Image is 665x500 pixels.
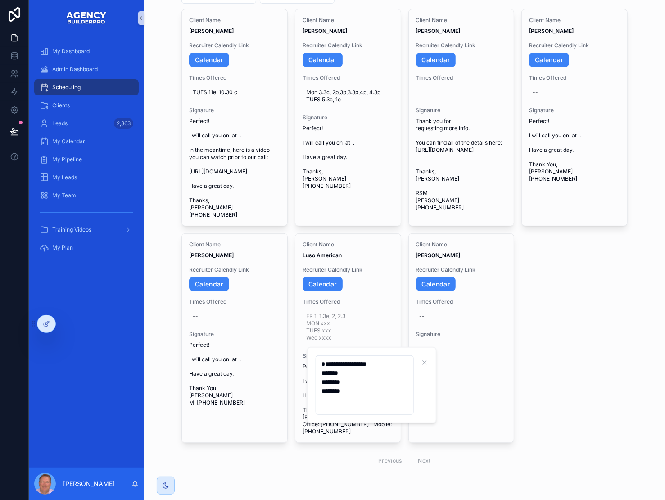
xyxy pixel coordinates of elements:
span: Client Name [303,241,394,248]
a: Client Name[PERSON_NAME]Recruiter Calendly LinkCalendarTimes Offered--Signature-- [408,233,515,443]
span: Perfect! I will call you on at . Have a great day. Thank You! [PERSON_NAME] Office: [PHONE_NUMBER... [303,363,394,435]
span: My Plan [52,244,73,251]
span: FR 1, 1.3e, 2, 2.3 MON xxx TUES xxx Wed xxxx [306,313,390,341]
a: My Dashboard [34,43,139,59]
a: Calendar [189,277,229,291]
span: Signature [416,331,507,338]
span: Client Name [529,17,620,24]
span: Signature [189,107,280,114]
a: Client Name[PERSON_NAME]Recruiter Calendly LinkCalendarTimes Offered--SignaturePerfect! I will ca... [521,9,628,226]
strong: [PERSON_NAME] [303,27,347,34]
span: Client Name [189,17,280,24]
a: Client NameLuso AmericanRecruiter Calendly LinkCalendarTimes OfferedFR 1, 1.3e, 2, 2.3 MON xxx TU... [295,233,401,443]
a: My Leads [34,169,139,186]
strong: [PERSON_NAME] [416,252,461,259]
div: 2,863 [114,118,133,129]
span: Admin Dashboard [52,66,98,73]
span: Clients [52,102,70,109]
span: Recruiter Calendly Link [303,42,394,49]
a: Leads2,863 [34,115,139,132]
span: Signature [189,331,280,338]
span: Perfect! I will call you on at . Have a great day. Thanks, [PERSON_NAME] [PHONE_NUMBER] [303,125,394,190]
span: Times Offered [416,298,507,305]
span: Recruiter Calendly Link [416,42,507,49]
div: -- [533,89,538,96]
span: Leads [52,120,68,127]
span: Client Name [416,17,507,24]
a: Admin Dashboard [34,61,139,77]
strong: [PERSON_NAME] [189,252,234,259]
a: Calendar [189,53,229,67]
span: Times Offered [303,74,394,82]
span: Scheduling [52,84,81,91]
span: Signature [529,107,620,114]
span: Client Name [303,17,394,24]
span: My Team [52,192,76,199]
span: Recruiter Calendly Link [189,42,280,49]
span: My Pipeline [52,156,82,163]
a: Client Name[PERSON_NAME]Recruiter Calendly LinkCalendarTimes OfferedTUES 11e, 10:30 cSignaturePer... [181,9,288,226]
span: Client Name [416,241,507,248]
div: -- [420,313,425,320]
span: Recruiter Calendly Link [303,266,394,273]
span: Times Offered [189,74,280,82]
a: Calendar [416,53,456,67]
span: Perfect! I will call you on at . In the meantime, here is a video you can watch prior to our call... [189,118,280,218]
span: Recruiter Calendly Link [529,42,620,49]
span: Recruiter Calendly Link [189,266,280,273]
span: Signature [303,352,394,359]
a: Client Name[PERSON_NAME]Recruiter Calendly LinkCalendarTimes OfferedSignatureThank you for reques... [408,9,515,226]
span: My Leads [52,174,77,181]
span: My Dashboard [52,48,90,55]
span: Mon 3.3c, 2p,3p,3.3p,4p, 4.3p TUES 5:3c, 1e [306,89,390,103]
span: Client Name [189,241,280,248]
div: -- [193,313,198,320]
span: Times Offered [529,74,620,82]
span: Recruiter Calendly Link [416,266,507,273]
span: Times Offered [416,74,507,82]
span: Times Offered [189,298,280,305]
a: Client Name[PERSON_NAME]Recruiter Calendly LinkCalendarTimes OfferedMon 3.3c, 2p,3p,3.3p,4p, 4.3p... [295,9,401,226]
span: My Calendar [52,138,85,145]
a: Client Name[PERSON_NAME]Recruiter Calendly LinkCalendarTimes Offered--SignaturePerfect! I will ca... [181,233,288,443]
strong: [PERSON_NAME] [529,27,574,34]
span: Signature [416,107,507,114]
a: My Team [34,187,139,204]
a: Calendar [303,277,343,291]
p: [PERSON_NAME] [63,479,115,488]
a: Clients [34,97,139,114]
span: Perfect! I will call you on at . Have a great day. Thank You! [PERSON_NAME] M: [PHONE_NUMBER] [189,341,280,406]
span: Perfect! I will call you on at . Have a great day. Thank You, [PERSON_NAME] [PHONE_NUMBER] [529,118,620,182]
a: Calendar [416,277,456,291]
a: My Plan [34,240,139,256]
div: scrollable content [29,36,144,269]
span: Times Offered [303,298,394,305]
span: Signature [303,114,394,121]
span: TUES 11e, 10:30 c [193,89,276,96]
span: -- [416,341,421,349]
a: Training Videos [34,222,139,238]
a: Calendar [303,53,343,67]
a: My Pipeline [34,151,139,168]
img: App logo [66,11,107,25]
a: Scheduling [34,79,139,95]
a: Calendar [529,53,569,67]
strong: [PERSON_NAME] [189,27,234,34]
span: Thank you for requesting more info. You can find all of the details here: [URL][DOMAIN_NAME] Than... [416,118,507,211]
strong: [PERSON_NAME] [416,27,461,34]
strong: Luso American [303,252,342,259]
span: Training Videos [52,226,91,233]
a: My Calendar [34,133,139,150]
